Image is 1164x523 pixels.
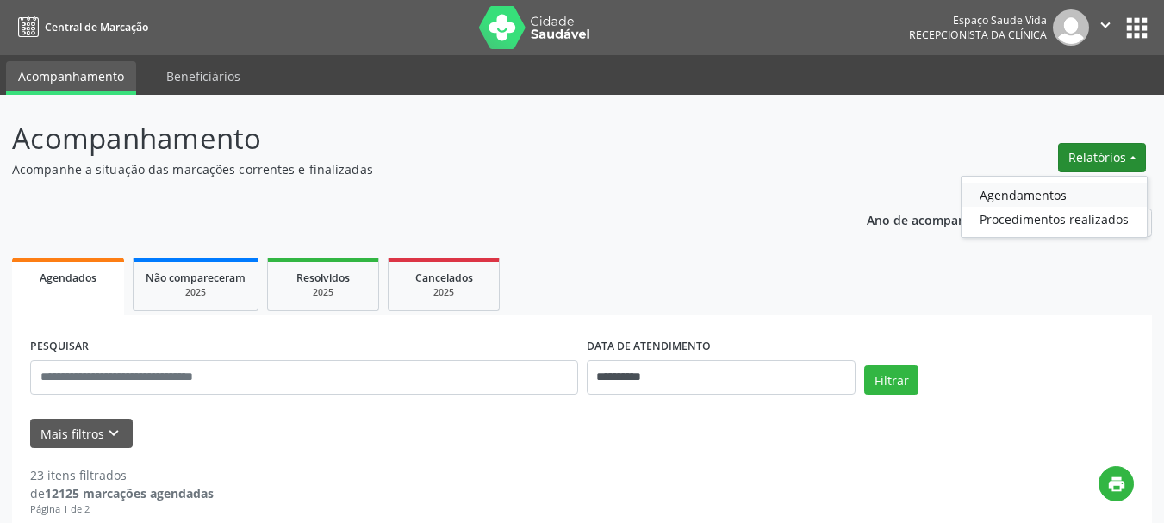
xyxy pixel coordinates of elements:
a: Agendamentos [962,183,1147,207]
span: Não compareceram [146,271,246,285]
div: Página 1 de 2 [30,502,214,517]
i: keyboard_arrow_down [104,424,123,443]
button: apps [1122,13,1152,43]
strong: 12125 marcações agendadas [45,485,214,501]
button:  [1089,9,1122,46]
a: Central de Marcação [12,13,148,41]
i:  [1096,16,1115,34]
div: 2025 [146,286,246,299]
a: Procedimentos realizados [962,207,1147,231]
button: print [1099,466,1134,501]
div: 2025 [401,286,487,299]
span: Resolvidos [296,271,350,285]
label: PESQUISAR [30,333,89,360]
div: 23 itens filtrados [30,466,214,484]
div: Espaço Saude Vida [909,13,1047,28]
div: 2025 [280,286,366,299]
p: Acompanhe a situação das marcações correntes e finalizadas [12,160,810,178]
label: DATA DE ATENDIMENTO [587,333,711,360]
p: Ano de acompanhamento [867,209,1019,230]
ul: Relatórios [961,176,1148,238]
img: img [1053,9,1089,46]
p: Acompanhamento [12,117,810,160]
a: Acompanhamento [6,61,136,95]
span: Agendados [40,271,96,285]
a: Beneficiários [154,61,252,91]
span: Cancelados [415,271,473,285]
span: Central de Marcação [45,20,148,34]
div: de [30,484,214,502]
i: print [1107,475,1126,494]
button: Relatórios [1058,143,1146,172]
button: Mais filtroskeyboard_arrow_down [30,419,133,449]
button: Filtrar [864,365,918,395]
span: Recepcionista da clínica [909,28,1047,42]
